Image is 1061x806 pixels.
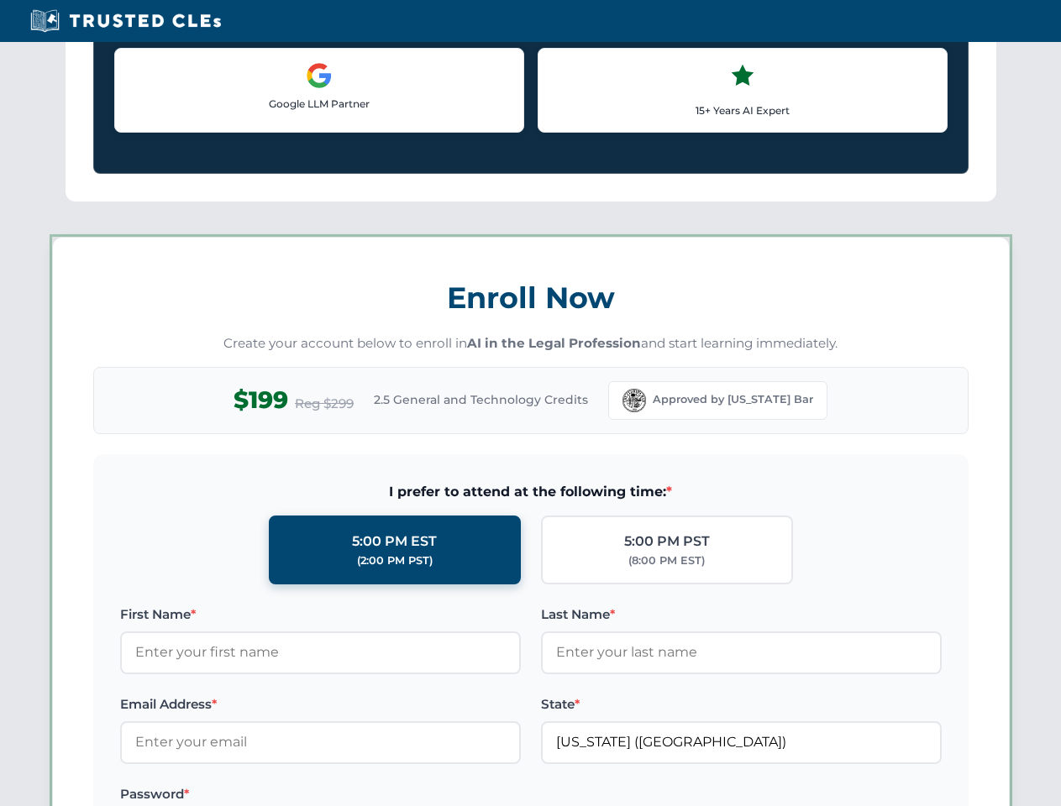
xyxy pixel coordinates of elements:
input: Enter your first name [120,631,521,673]
div: (2:00 PM PST) [357,552,433,569]
span: Reg $299 [295,394,354,414]
div: 5:00 PM EST [352,531,437,552]
input: Enter your email [120,721,521,763]
div: (8:00 PM EST) [628,552,705,569]
p: Create your account below to enroll in and start learning immediately. [93,334,969,353]
h3: Enroll Now [93,271,969,324]
span: $199 [234,381,288,419]
span: Approved by [US_STATE] Bar [653,391,813,408]
label: Last Name [541,604,942,625]
div: 5:00 PM PST [624,531,710,552]
img: Google [306,62,333,89]
label: Email Address [120,694,521,714]
label: First Name [120,604,521,625]
span: I prefer to attend at the following time: [120,481,942,503]
img: Florida Bar [622,389,646,412]
strong: AI in the Legal Profession [467,335,641,351]
p: Google LLM Partner [129,96,510,112]
p: 15+ Years AI Expert [552,102,933,118]
label: Password [120,784,521,804]
input: Florida (FL) [541,721,942,763]
span: 2.5 General and Technology Credits [374,390,588,409]
input: Enter your last name [541,631,942,673]
img: Trusted CLEs [25,8,226,34]
label: State [541,694,942,714]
